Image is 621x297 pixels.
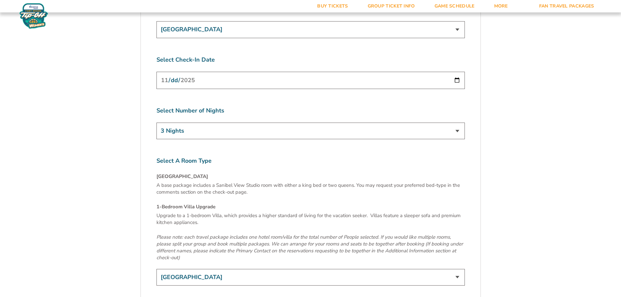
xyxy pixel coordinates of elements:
img: Women's Fort Myers Tip-Off [20,3,48,29]
h4: [GEOGRAPHIC_DATA] [156,173,465,180]
h4: 1-Bedroom Villa Upgrade [156,203,465,210]
em: Please note: each travel package includes one hotel room/villa for the total number of People sel... [156,234,463,261]
label: Select Check-In Date [156,56,465,64]
label: Select A Room Type [156,157,465,165]
label: Select Number of Nights [156,107,465,115]
p: Upgrade to a 1-bedroom Villa, which provides a higher standard of living for the vacation seeker.... [156,212,465,226]
p: A base package includes a Sanibel View Studio room with either a king bed or two queens. You may ... [156,182,465,196]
